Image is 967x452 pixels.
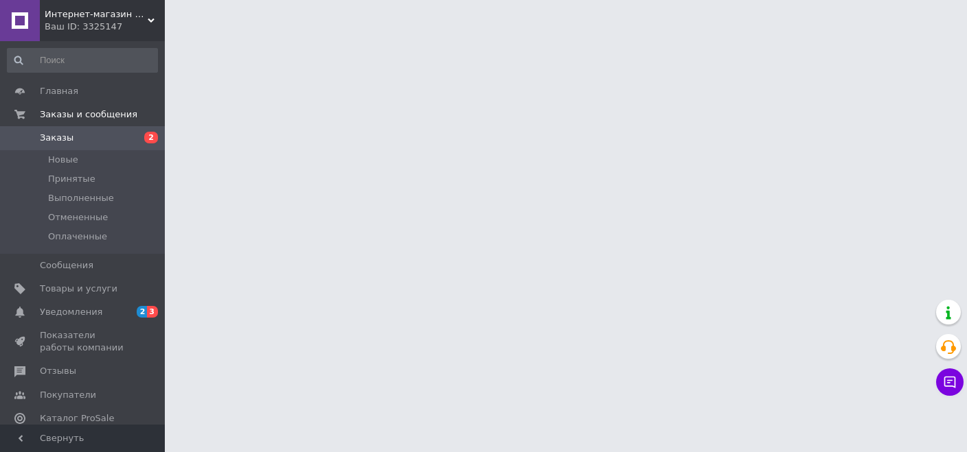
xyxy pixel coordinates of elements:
[48,154,78,166] span: Новые
[147,306,158,318] span: 3
[40,412,114,425] span: Каталог ProSale
[936,368,964,396] button: Чат с покупателем
[144,132,158,143] span: 2
[40,329,127,354] span: Показатели работы компании
[137,306,148,318] span: 2
[48,173,95,185] span: Принятые
[48,211,108,224] span: Отмененные
[40,389,96,401] span: Покупатели
[40,306,102,318] span: Уведомления
[45,8,148,21] span: Интернет-магазин обуви "Минималочка"
[48,192,114,204] span: Выполненные
[45,21,165,33] div: Ваш ID: 3325147
[40,259,93,272] span: Сообщения
[40,365,76,377] span: Отзывы
[7,48,158,73] input: Поиск
[48,230,107,243] span: Оплаченные
[40,108,137,121] span: Заказы и сообщения
[40,283,117,295] span: Товары и услуги
[40,85,78,97] span: Главная
[40,132,73,144] span: Заказы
